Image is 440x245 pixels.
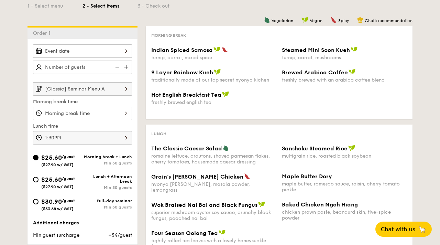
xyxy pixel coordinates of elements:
input: $25.60/guest($27.90 w/ GST)Morning break + LunchMin 30 guests [33,155,38,160]
img: icon-vegetarian.fe4039eb.svg [264,17,270,23]
div: chicken prawn paste, beancurd skin, five-spice powder [282,209,407,221]
span: Baked Chicken Ngoh Hiang [282,201,358,208]
input: Number of guests [33,61,132,74]
img: icon-chef-hat.a58ddaea.svg [357,17,363,23]
input: $30.90/guest($33.68 w/ GST)Full-day seminarMin 30 guests [33,199,38,204]
img: icon-vegan.f8ff3823.svg [219,230,225,236]
div: Min 30 guests [82,161,132,166]
img: icon-vegan.f8ff3823.svg [214,69,221,75]
img: icon-reduce.1d2dbef1.svg [111,61,122,74]
span: +$4/guest [108,232,132,238]
span: 9 Layer Rainbow Kueh [151,69,213,76]
span: $30.90 [41,198,62,205]
div: Lunch + Afternoon break [82,174,132,184]
img: icon-vegan.f8ff3823.svg [351,46,357,53]
img: icon-vegetarian.fe4039eb.svg [223,145,229,151]
img: icon-spicy.37a8142b.svg [331,17,337,23]
span: Indian Spiced Samosa [151,47,213,53]
span: Steamed Mini Soon Kueh [282,47,350,53]
span: Lunch [151,131,166,136]
div: Min 30 guests [82,185,132,190]
img: icon-vegan.f8ff3823.svg [213,46,220,53]
img: icon-spicy.37a8142b.svg [222,46,228,53]
span: /guest [62,154,75,159]
span: Chef's recommendation [365,18,412,23]
img: icon-vegan.f8ff3823.svg [348,145,355,151]
span: Order 1 [33,30,53,36]
span: Wok Braised Nai Bai and Black Fungus [151,202,257,208]
div: romaine lettuce, croutons, shaved parmesan flakes, cherry tomatoes, housemade caesar dressing [151,153,276,165]
div: superior mushroom oyster soy sauce, crunchy black fungus, poached nai bai [151,210,276,221]
span: Grain's [PERSON_NAME] Chicken [151,173,243,180]
span: /guest [62,176,75,181]
span: Four Season Oolong Tea [151,230,218,236]
img: icon-add.58712e84.svg [122,61,132,74]
input: $25.60/guest($27.90 w/ GST)Lunch + Afternoon breakMin 30 guests [33,177,38,182]
img: icon-vegan.f8ff3823.svg [301,17,308,23]
label: Morning break time [33,98,132,105]
div: multigrain rice, roasted black soybean [282,153,407,159]
label: Lunch time [33,123,132,130]
img: icon-vegan.f8ff3823.svg [349,69,355,75]
input: Event date [33,44,132,58]
div: nyonya [PERSON_NAME], masala powder, lemongrass [151,181,276,193]
span: Min guest surcharge [33,232,79,238]
span: ($33.68 w/ GST) [41,206,74,211]
span: Maple Butter Dory [282,173,332,180]
span: Chat with us [381,226,415,233]
span: ($27.90 w/ GST) [41,184,74,189]
span: Brewed Arabica Coffee [282,69,348,76]
span: The Classic Caesar Salad [151,145,222,152]
span: Vegetarian [272,18,293,23]
div: Full-day seminar [82,199,132,203]
span: $25.60 [41,176,62,183]
div: Min 30 guests [82,205,132,210]
span: Vegan [310,18,322,23]
span: $25.60 [41,154,62,161]
img: icon-vegan.f8ff3823.svg [258,201,265,207]
div: freshly brewed with an arabica coffee blend [282,77,407,83]
div: traditionally made at our top secret nyonya kichen [151,77,276,83]
span: Sanshoku Steamed Rice [282,145,348,152]
img: icon-spicy.37a8142b.svg [244,173,250,179]
span: Hot English Breakfast Tea [151,92,221,98]
span: Spicy [338,18,349,23]
span: /guest [62,198,75,203]
img: icon-vegan.f8ff3823.svg [222,91,229,97]
div: Additional charges [33,220,132,226]
span: 🦙 [418,225,426,233]
div: maple butter, romesco sauce, raisin, cherry tomato pickle [282,181,407,193]
div: freshly brewed english tea [151,99,276,105]
button: Chat with us🦙 [375,222,432,237]
div: turnip, carrot, mushrooms [282,55,407,61]
span: ($27.90 w/ GST) [41,162,74,167]
span: Morning break [151,33,186,38]
div: turnip, carrot, mixed spice [151,55,276,61]
input: Lunch time [33,131,132,145]
img: icon-chevron-right.3c0dfbd6.svg [120,82,132,95]
input: Morning break time [33,107,132,120]
div: Morning break + Lunch [82,155,132,159]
